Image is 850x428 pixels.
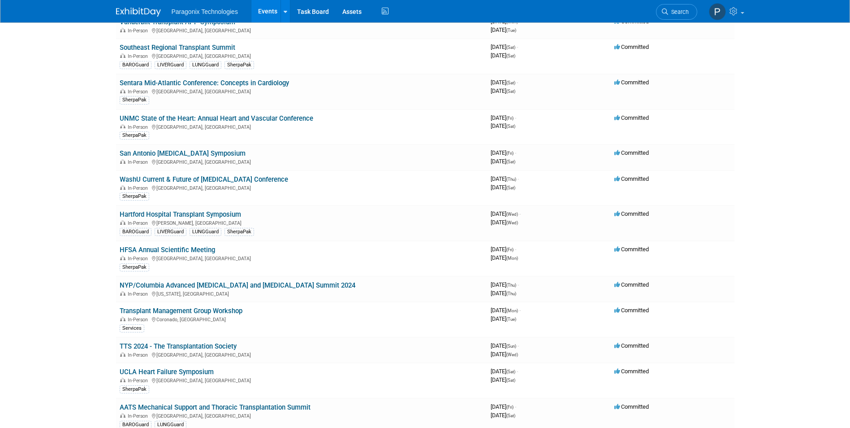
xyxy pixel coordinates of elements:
span: (Sun) [506,344,516,349]
span: Paragonix Technologies [172,8,238,15]
a: San Antonio [MEDICAL_DATA] Symposium [120,149,246,157]
span: [DATE] [491,26,516,33]
span: [DATE] [491,18,521,25]
span: [DATE] [491,122,515,129]
span: Committed [614,307,649,314]
div: BAROGuard [120,228,151,236]
span: - [517,44,518,50]
span: (Sat) [506,45,515,50]
div: BAROGuard [120,61,151,69]
span: In-Person [128,89,151,95]
div: LIVERGuard [155,61,186,69]
div: [GEOGRAPHIC_DATA], [GEOGRAPHIC_DATA] [120,376,483,384]
div: LUNGGuard [190,228,221,236]
span: - [517,79,518,86]
span: (Tue) [506,317,516,322]
span: (Sat) [506,185,515,190]
div: SherpaPak [120,192,149,201]
span: [DATE] [491,79,518,86]
img: In-Person Event [120,124,125,129]
span: - [517,368,518,375]
span: In-Person [128,291,151,297]
span: (Mon) [506,308,518,313]
div: SherpaPak [120,131,149,140]
img: In-Person Event [120,413,125,418]
div: [GEOGRAPHIC_DATA], [GEOGRAPHIC_DATA] [120,351,483,358]
span: [DATE] [491,210,521,217]
span: Committed [614,18,649,25]
span: [DATE] [491,368,518,375]
span: Search [668,9,689,15]
img: In-Person Event [120,53,125,58]
a: WashU Current & Future of [MEDICAL_DATA] Conference [120,175,288,183]
span: (Fri) [506,405,513,410]
span: Committed [614,44,649,50]
span: Committed [614,79,649,86]
div: LUNGGuard [190,61,221,69]
a: Transplant Management Group Workshop [120,307,242,315]
span: In-Person [128,28,151,34]
span: (Mon) [506,19,518,24]
span: In-Person [128,185,151,191]
span: Committed [614,281,649,288]
div: [GEOGRAPHIC_DATA], [GEOGRAPHIC_DATA] [120,26,483,34]
a: Search [656,4,697,20]
span: - [515,149,516,156]
div: SherpaPak [120,96,149,104]
div: SherpaPak [120,263,149,271]
span: - [519,18,521,25]
span: In-Person [128,53,151,59]
span: [DATE] [491,290,516,297]
img: In-Person Event [120,28,125,32]
span: In-Person [128,413,151,419]
div: [GEOGRAPHIC_DATA], [GEOGRAPHIC_DATA] [120,158,483,165]
span: - [515,246,516,253]
span: (Wed) [506,220,518,225]
span: In-Person [128,124,151,130]
a: Southeast Regional Transplant Summit [120,44,235,52]
img: In-Person Event [120,256,125,260]
span: [DATE] [491,52,515,59]
img: In-Person Event [120,220,125,225]
div: SherpaPak [224,61,254,69]
a: Vanderbilt Transplant APP Symposium [120,18,235,26]
span: In-Person [128,256,151,262]
div: [GEOGRAPHIC_DATA], [GEOGRAPHIC_DATA] [120,52,483,59]
span: [DATE] [491,219,518,226]
span: Committed [614,403,649,410]
span: In-Person [128,352,151,358]
span: - [518,175,519,182]
span: (Fri) [506,247,513,252]
img: In-Person Event [120,185,125,190]
span: [DATE] [491,307,521,314]
span: Committed [614,246,649,253]
span: (Sat) [506,369,515,374]
span: [DATE] [491,342,519,349]
span: Committed [614,175,649,182]
span: - [518,342,519,349]
a: HFSA Annual Scientific Meeting [120,246,215,254]
div: [GEOGRAPHIC_DATA], [GEOGRAPHIC_DATA] [120,254,483,262]
span: (Fri) [506,116,513,121]
span: [DATE] [491,184,515,191]
span: In-Person [128,378,151,384]
span: Committed [614,210,649,217]
img: In-Person Event [120,89,125,93]
span: [DATE] [491,281,519,288]
span: In-Person [128,159,151,165]
span: [DATE] [491,246,516,253]
span: [DATE] [491,403,516,410]
div: [US_STATE], [GEOGRAPHIC_DATA] [120,290,483,297]
span: Committed [614,342,649,349]
span: (Sat) [506,124,515,129]
img: ExhibitDay [116,8,161,17]
a: Sentara Mid-Atlantic Conference: Concepts in Cardiology [120,79,289,87]
img: In-Person Event [120,378,125,382]
div: [GEOGRAPHIC_DATA], [GEOGRAPHIC_DATA] [120,123,483,130]
a: TTS 2024 - The Transplantation Society [120,342,237,350]
span: (Thu) [506,291,516,296]
span: [DATE] [491,376,515,383]
span: (Mon) [506,256,518,261]
span: [DATE] [491,87,515,94]
span: (Thu) [506,283,516,288]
